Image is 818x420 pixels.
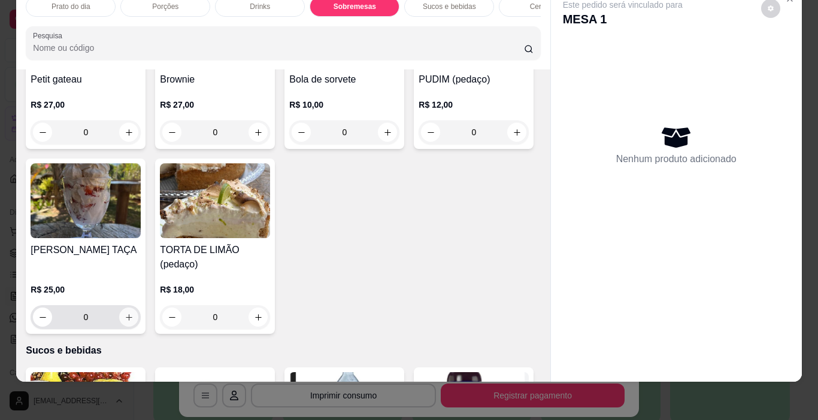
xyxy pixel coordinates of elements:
[162,308,181,327] button: decrease-product-quantity
[31,72,141,87] h4: Petit gateau
[119,308,138,327] button: increase-product-quantity
[26,343,540,358] p: Sucos e bebidas
[419,72,529,87] h4: PUDIM (pedaço)
[33,42,524,54] input: Pesquisa
[292,123,311,142] button: decrease-product-quantity
[507,123,526,142] button: increase-product-quantity
[423,2,476,11] p: Sucos e bebidas
[249,308,268,327] button: increase-product-quantity
[334,2,376,11] p: Sobremesas
[160,243,270,272] h4: TORTA DE LIMÃO (pedaço)
[33,308,52,327] button: decrease-product-quantity
[421,123,440,142] button: decrease-product-quantity
[119,123,138,142] button: increase-product-quantity
[31,243,141,257] h4: [PERSON_NAME] TAÇA
[33,31,66,41] label: Pesquisa
[162,123,181,142] button: decrease-product-quantity
[152,2,178,11] p: Porções
[160,163,270,238] img: product-image
[160,284,270,296] p: R$ 18,00
[563,11,683,28] p: MESA 1
[249,123,268,142] button: increase-product-quantity
[51,2,90,11] p: Prato do dia
[31,284,141,296] p: R$ 25,00
[530,2,558,11] p: Cervejas
[31,99,141,111] p: R$ 27,00
[250,2,270,11] p: Drinks
[160,72,270,87] h4: Brownie
[289,72,399,87] h4: Bola de sorvete
[419,99,529,111] p: R$ 12,00
[289,99,399,111] p: R$ 10,00
[31,163,141,238] img: product-image
[616,152,737,166] p: Nenhum produto adicionado
[33,123,52,142] button: decrease-product-quantity
[378,123,397,142] button: increase-product-quantity
[160,99,270,111] p: R$ 27,00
